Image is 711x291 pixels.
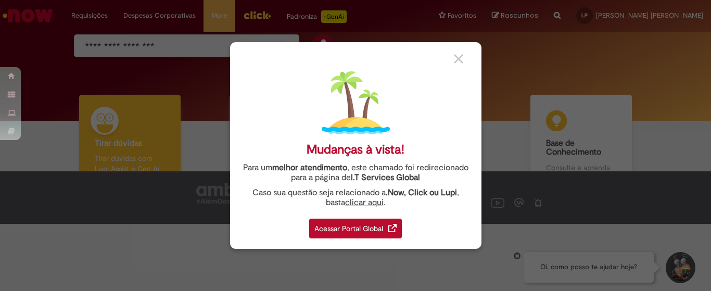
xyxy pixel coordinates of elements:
[307,142,404,157] div: Mudanças à vista!
[454,54,463,64] img: close_button_grey.png
[322,69,390,137] img: island.png
[345,192,384,208] a: clicar aqui
[272,162,347,173] strong: melhor atendimento
[351,167,420,183] a: I.T Services Global
[238,188,474,208] div: Caso sua questão seja relacionado a , basta .
[238,163,474,183] div: Para um , este chamado foi redirecionado para a página de
[309,219,402,238] div: Acessar Portal Global
[386,187,457,198] strong: .Now, Click ou Lupi
[309,213,402,238] a: Acessar Portal Global
[388,224,397,232] img: redirect_link.png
